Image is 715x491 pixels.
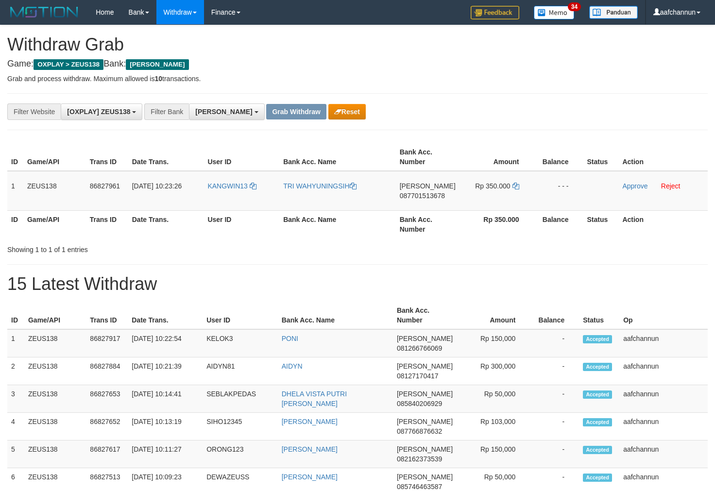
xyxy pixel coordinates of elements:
[579,302,619,329] th: Status
[203,357,278,385] td: AIDYN81
[397,390,453,398] span: [PERSON_NAME]
[61,103,142,120] button: [OXPLAY] ZEUS138
[23,171,86,211] td: ZEUS138
[7,329,24,357] td: 1
[128,210,204,238] th: Date Trans.
[204,210,279,238] th: User ID
[203,440,278,468] td: ORONG123
[86,210,128,238] th: Trans ID
[128,302,203,329] th: Date Trans.
[24,413,86,440] td: ZEUS138
[283,182,356,190] a: TRI WAHYUNINGSIH
[23,210,86,238] th: Game/API
[471,6,519,19] img: Feedback.jpg
[132,182,182,190] span: [DATE] 10:23:26
[7,413,24,440] td: 4
[397,455,442,463] span: Copy 082162373539 to clipboard
[328,104,366,119] button: Reset
[7,5,81,19] img: MOTION_logo.png
[7,103,61,120] div: Filter Website
[583,143,618,171] th: Status
[583,210,618,238] th: Status
[400,182,456,190] span: [PERSON_NAME]
[534,210,583,238] th: Balance
[279,210,396,238] th: Bank Acc. Name
[207,182,247,190] span: KANGWIN13
[583,446,612,454] span: Accepted
[24,329,86,357] td: ZEUS138
[86,357,128,385] td: 86827884
[534,6,575,19] img: Button%20Memo.svg
[397,427,442,435] span: Copy 087766876632 to clipboard
[457,413,530,440] td: Rp 103,000
[457,302,530,329] th: Amount
[397,372,439,380] span: Copy 08127170417 to clipboard
[460,143,534,171] th: Amount
[7,35,708,54] h1: Withdraw Grab
[530,440,579,468] td: -
[86,385,128,413] td: 86827653
[24,385,86,413] td: ZEUS138
[128,385,203,413] td: [DATE] 10:14:41
[534,171,583,211] td: - - -
[530,385,579,413] td: -
[618,143,708,171] th: Action
[397,418,453,425] span: [PERSON_NAME]
[282,362,303,370] a: AIDYN
[279,143,396,171] th: Bank Acc. Name
[661,182,681,190] a: Reject
[203,329,278,357] td: KELOK3
[7,357,24,385] td: 2
[619,413,708,440] td: aafchannun
[34,59,103,70] span: OXPLAY > ZEUS138
[282,418,338,425] a: [PERSON_NAME]
[7,59,708,69] h4: Game: Bank:
[589,6,638,19] img: panduan.png
[203,413,278,440] td: SIHO12345
[24,440,86,468] td: ZEUS138
[583,363,612,371] span: Accepted
[86,440,128,468] td: 86827617
[619,357,708,385] td: aafchannun
[282,445,338,453] a: [PERSON_NAME]
[534,143,583,171] th: Balance
[618,210,708,238] th: Action
[397,335,453,342] span: [PERSON_NAME]
[397,400,442,407] span: Copy 085840206929 to clipboard
[583,335,612,343] span: Accepted
[622,182,647,190] a: Approve
[195,108,252,116] span: [PERSON_NAME]
[400,192,445,200] span: Copy 087701513678 to clipboard
[619,302,708,329] th: Op
[207,182,256,190] a: KANGWIN13
[397,362,453,370] span: [PERSON_NAME]
[457,329,530,357] td: Rp 150,000
[24,302,86,329] th: Game/API
[583,418,612,426] span: Accepted
[86,329,128,357] td: 86827917
[619,329,708,357] td: aafchannun
[7,143,23,171] th: ID
[128,413,203,440] td: [DATE] 10:13:19
[7,440,24,468] td: 5
[90,182,120,190] span: 86827961
[144,103,189,120] div: Filter Bank
[282,390,347,407] a: DHELA VISTA PUTRI [PERSON_NAME]
[397,445,453,453] span: [PERSON_NAME]
[189,103,264,120] button: [PERSON_NAME]
[7,274,708,294] h1: 15 Latest Withdraw
[67,108,130,116] span: [OXPLAY] ZEUS138
[530,357,579,385] td: -
[282,335,298,342] a: PONI
[7,302,24,329] th: ID
[460,210,534,238] th: Rp 350.000
[128,357,203,385] td: [DATE] 10:21:39
[86,302,128,329] th: Trans ID
[393,302,457,329] th: Bank Acc. Number
[128,440,203,468] td: [DATE] 10:11:27
[7,74,708,84] p: Grab and process withdraw. Maximum allowed is transactions.
[128,143,204,171] th: Date Trans.
[568,2,581,11] span: 34
[203,385,278,413] td: SEBLAKPEDAS
[203,302,278,329] th: User ID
